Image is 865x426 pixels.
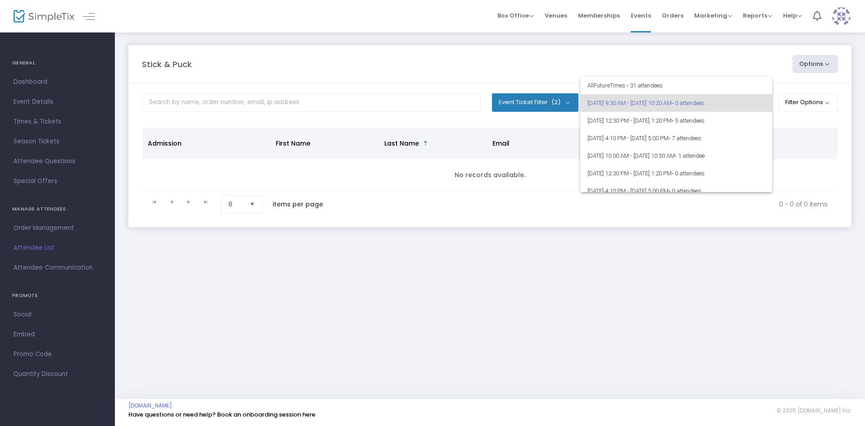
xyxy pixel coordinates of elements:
span: • 1 attendee [675,152,705,159]
span: • 5 attendees [672,117,705,124]
span: [DATE] 12:30 PM - [DATE] 1:20 PM [587,165,765,182]
span: • 0 attendees [672,100,705,106]
span: [DATE] 12:30 PM - [DATE] 1:20 PM [587,112,765,129]
span: • 0 attendees [669,188,701,194]
span: All Future Times • 31 attendees [587,77,765,94]
span: [DATE] 9:30 AM - [DATE] 10:20 AM [587,94,765,112]
span: [DATE] 10:00 AM - [DATE] 10:50 AM [587,147,765,165]
span: • 0 attendees [672,170,705,177]
span: [DATE] 4:10 PM - [DATE] 5:00 PM [587,182,765,200]
span: [DATE] 4:10 PM - [DATE] 5:00 PM [587,129,765,147]
span: • 7 attendees [669,135,701,142]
